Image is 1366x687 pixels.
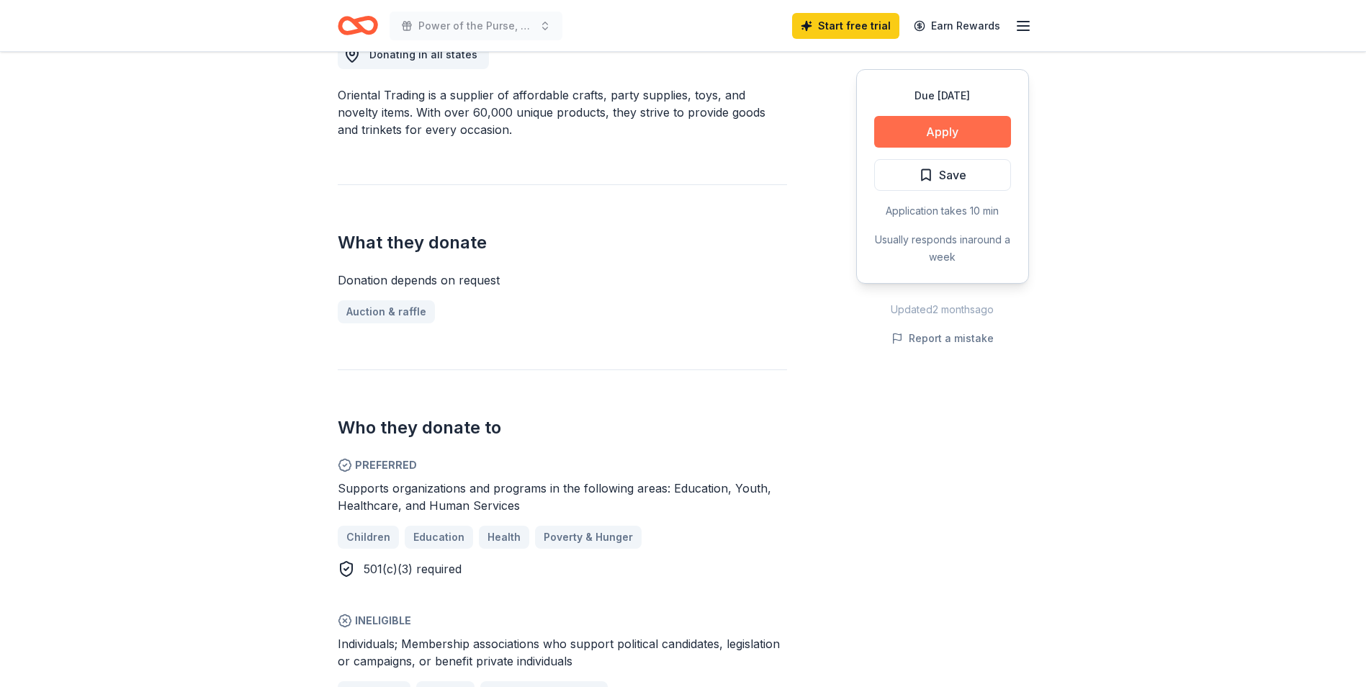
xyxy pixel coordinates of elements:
[338,526,399,549] a: Children
[338,9,378,42] a: Home
[364,562,462,576] span: 501(c)(3) required
[338,86,787,138] div: Oriental Trading is a supplier of affordable crafts, party supplies, toys, and novelty items. Wit...
[338,481,771,513] span: Supports organizations and programs in the following areas: Education, Youth, Healthcare, and Hum...
[792,13,899,39] a: Start free trial
[905,13,1009,39] a: Earn Rewards
[874,202,1011,220] div: Application takes 10 min
[479,526,529,549] a: Health
[874,231,1011,266] div: Usually responds in around a week
[338,637,780,668] span: Individuals; Membership associations who support political candidates, legislation or campaigns, ...
[338,457,787,474] span: Preferred
[338,231,787,254] h2: What they donate
[413,529,464,546] span: Education
[487,529,521,546] span: Health
[874,87,1011,104] div: Due [DATE]
[856,301,1029,318] div: Updated 2 months ago
[874,159,1011,191] button: Save
[338,271,787,289] div: Donation depends on request
[535,526,642,549] a: Poverty & Hunger
[939,166,966,184] span: Save
[338,612,787,629] span: Ineligible
[346,529,390,546] span: Children
[338,416,787,439] h2: Who they donate to
[369,48,477,60] span: Donating in all states
[338,300,435,323] a: Auction & raffle
[874,116,1011,148] button: Apply
[891,330,994,347] button: Report a mistake
[405,526,473,549] a: Education
[390,12,562,40] button: Power of the Purse, Women United
[544,529,633,546] span: Poverty & Hunger
[418,17,534,35] span: Power of the Purse, Women United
